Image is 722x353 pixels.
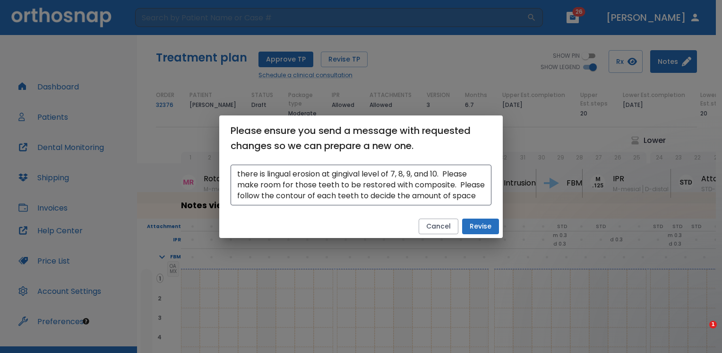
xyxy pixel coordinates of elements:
[219,115,503,161] h2: Please ensure you send a message with requested changes so we can prepare a new one.
[237,168,485,201] textarea: there is lingual erosion at gingival level of 7, 8, 9, and 10. Please make room for those teeth t...
[419,219,458,234] button: Cancel
[709,321,717,328] span: 1
[690,321,713,344] iframe: Intercom live chat
[462,219,499,234] button: Revise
